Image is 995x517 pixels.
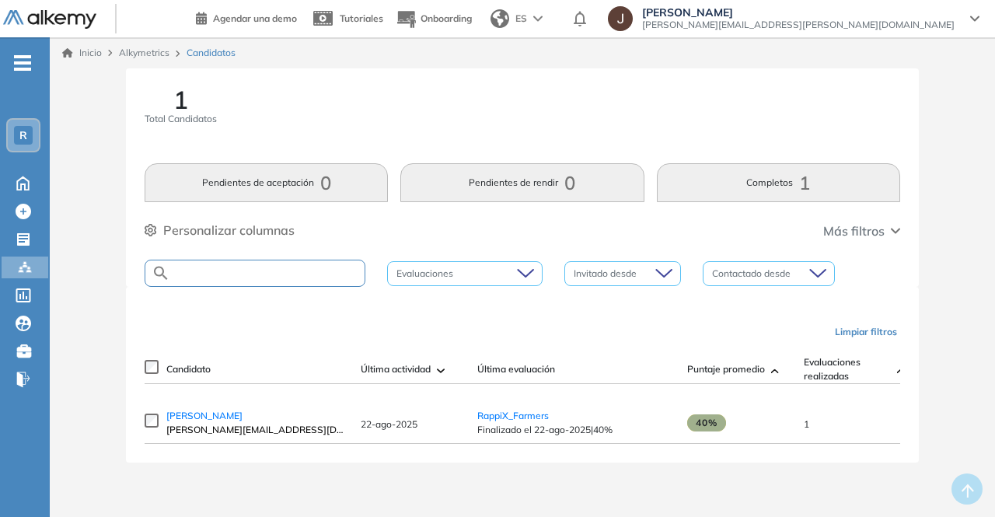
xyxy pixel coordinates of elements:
a: Agendar una demo [196,8,297,26]
a: RappiX_Farmers [477,410,549,421]
span: [PERSON_NAME] [166,410,243,421]
span: Onboarding [421,12,472,24]
span: Finalizado el 22-ago-2025 | 40% [477,423,672,437]
span: Alkymetrics [119,47,169,58]
img: [missing "en.ARROW_ALT" translation] [437,369,445,373]
img: SEARCH_ALT [152,264,170,283]
button: Limpiar filtros [829,319,903,345]
img: [missing "en.ARROW_ALT" translation] [897,369,905,373]
a: Inicio [62,46,102,60]
span: [PERSON_NAME][EMAIL_ADDRESS][PERSON_NAME][DOMAIN_NAME] [642,19,955,31]
span: 1 [804,418,809,430]
button: Pendientes de aceptación0 [145,163,388,202]
img: world [491,9,509,28]
button: Personalizar columnas [145,221,295,239]
span: Evaluaciones realizadas [804,355,891,383]
button: Pendientes de rendir0 [400,163,644,202]
span: Más filtros [823,222,885,240]
span: Última actividad [361,362,431,376]
span: Última evaluación [477,362,555,376]
span: Candidatos [187,46,236,60]
i: - [14,61,31,65]
span: 1 [173,87,188,112]
span: 40% [687,414,726,431]
img: arrow [533,16,543,22]
span: R [19,129,27,141]
img: [missing "en.ARROW_ALT" translation] [771,369,779,373]
span: ES [515,12,527,26]
span: Personalizar columnas [163,221,295,239]
span: Candidato [166,362,211,376]
span: 22-ago-2025 [361,418,417,430]
img: Logo [3,10,96,30]
span: Agendar una demo [213,12,297,24]
span: Tutoriales [340,12,383,24]
button: Más filtros [823,222,900,240]
button: Onboarding [396,2,472,36]
a: [PERSON_NAME] [166,409,345,423]
span: [PERSON_NAME][EMAIL_ADDRESS][DOMAIN_NAME] [166,423,345,437]
span: [PERSON_NAME] [642,6,955,19]
span: Puntaje promedio [687,362,765,376]
button: Completos1 [657,163,900,202]
span: Total Candidatos [145,112,217,126]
